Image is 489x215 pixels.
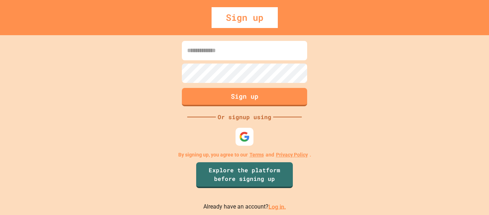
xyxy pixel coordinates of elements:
p: By signing up, you agree to our and . [178,151,311,159]
p: Already have an account? [203,202,286,211]
div: Sign up [212,7,278,28]
button: Sign up [182,88,307,106]
a: Terms [250,151,264,159]
div: Or signup using [216,113,273,121]
a: Log in. [268,203,286,210]
a: Privacy Policy [276,151,308,159]
img: google-icon.svg [239,131,250,142]
a: Explore the platform before signing up [196,162,293,188]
